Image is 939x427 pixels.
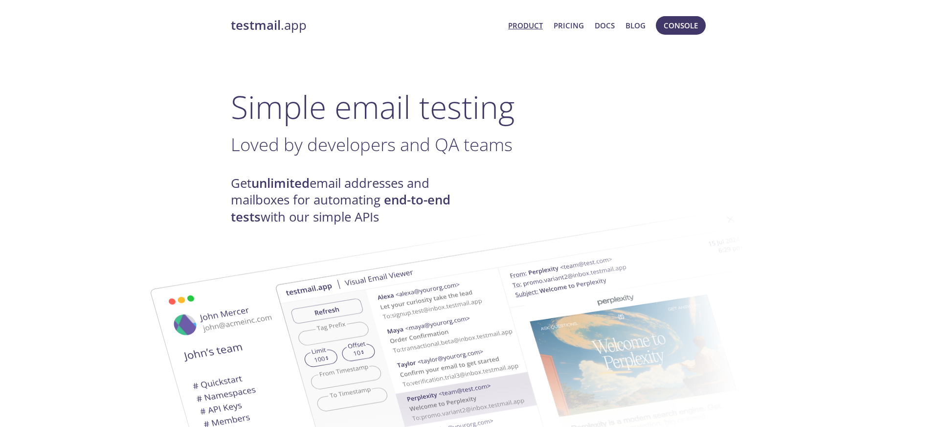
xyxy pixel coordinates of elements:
[508,19,543,32] a: Product
[231,17,500,34] a: testmail.app
[626,19,646,32] a: Blog
[231,175,469,225] h4: Get email addresses and mailboxes for automating with our simple APIs
[231,17,281,34] strong: testmail
[251,175,310,192] strong: unlimited
[231,132,513,157] span: Loved by developers and QA teams
[231,88,708,126] h1: Simple email testing
[231,191,450,225] strong: end-to-end tests
[664,19,698,32] span: Console
[656,16,706,35] button: Console
[554,19,584,32] a: Pricing
[595,19,615,32] a: Docs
